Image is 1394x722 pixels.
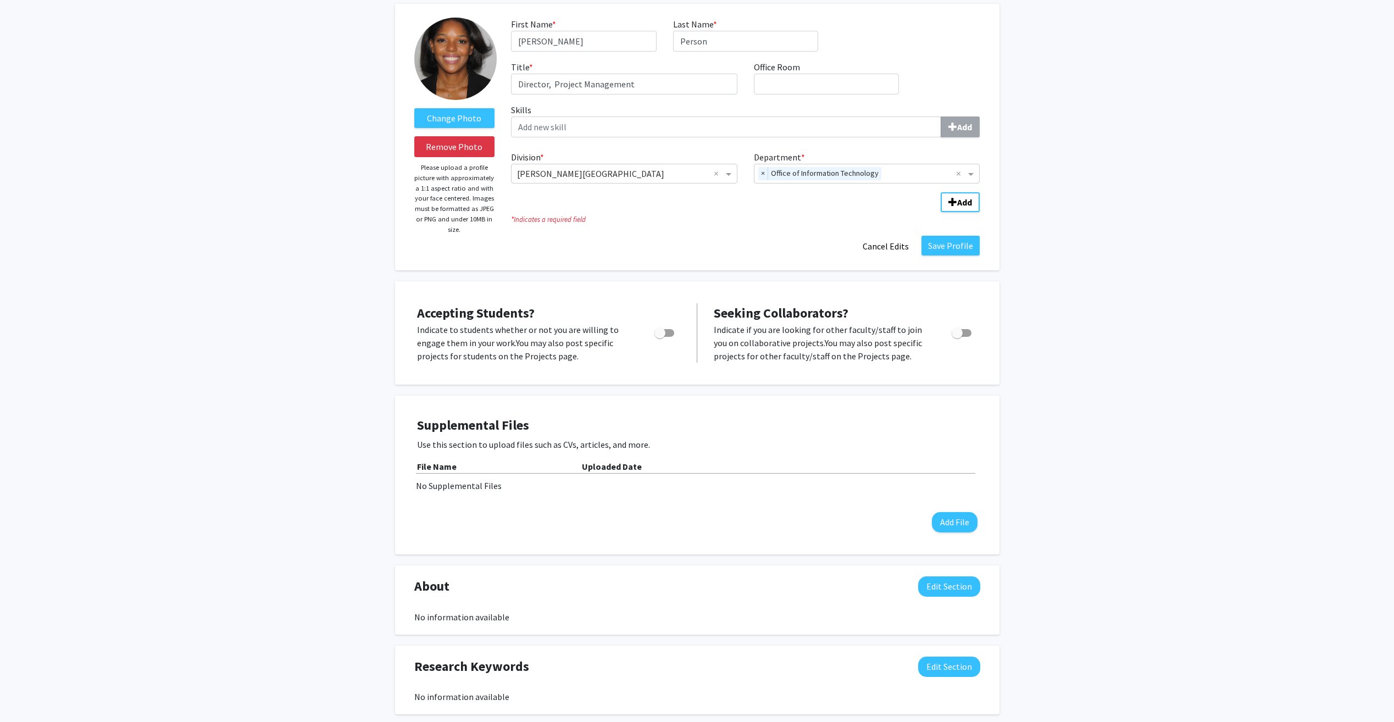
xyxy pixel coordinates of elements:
div: No information available [414,610,980,624]
button: Add File [932,512,978,532]
div: Toggle [650,323,680,340]
label: Title [511,60,533,74]
iframe: Chat [8,673,47,714]
div: Toggle [947,323,978,340]
label: Last Name [673,18,717,31]
span: × [758,167,768,180]
span: Accepting Students? [417,304,535,321]
img: Profile Picture [414,18,497,100]
span: Research Keywords [414,657,529,676]
div: Department [746,151,988,184]
p: Indicate to students whether or not you are willing to engage them in your work. You may also pos... [417,323,634,363]
ng-select: Department [754,164,980,184]
ng-select: Division [511,164,737,184]
button: Cancel Edits [856,236,916,257]
span: Office of Information Technology [768,167,881,180]
span: Clear all [714,167,723,180]
p: Use this section to upload files such as CVs, articles, and more. [417,438,978,451]
label: First Name [511,18,556,31]
button: Edit Research Keywords [918,657,980,677]
button: Save Profile [921,236,980,256]
button: Edit About [918,576,980,597]
i: Indicates a required field [511,214,980,225]
input: SkillsAdd [511,116,941,137]
label: Office Room [754,60,800,74]
h4: Supplemental Files [417,418,978,434]
button: Remove Photo [414,136,495,157]
button: Skills [941,116,980,137]
span: Clear all [956,167,965,180]
label: ChangeProfile Picture [414,108,495,128]
span: Seeking Collaborators? [714,304,848,321]
button: Add Division/Department [941,192,980,212]
label: Skills [511,103,980,137]
b: Add [957,197,972,208]
b: Add [957,121,972,132]
b: Uploaded Date [582,461,642,472]
span: About [414,576,449,596]
p: Indicate if you are looking for other faculty/staff to join you on collaborative projects. You ma... [714,323,931,363]
div: No Supplemental Files [416,479,979,492]
b: File Name [417,461,457,472]
div: No information available [414,690,980,703]
p: Please upload a profile picture with approximately a 1:1 aspect ratio and with your face centered... [414,163,495,235]
div: Division [503,151,746,184]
